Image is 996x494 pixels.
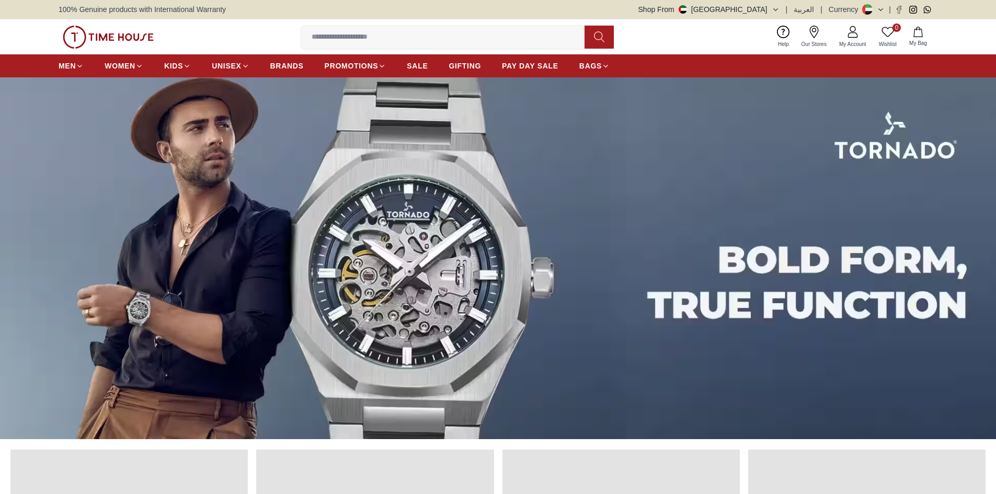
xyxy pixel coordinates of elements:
[923,6,931,14] a: Whatsapp
[794,4,814,15] button: العربية
[786,4,788,15] span: |
[449,56,481,75] a: GIFTING
[795,24,833,50] a: Our Stores
[325,61,379,71] span: PROMOTIONS
[875,40,901,48] span: Wishlist
[889,4,891,15] span: |
[579,56,610,75] a: BAGS
[895,6,903,14] a: Facebook
[164,61,183,71] span: KIDS
[679,5,687,14] img: United Arab Emirates
[212,56,249,75] a: UNISEX
[905,39,931,47] span: My Bag
[449,61,481,71] span: GIFTING
[909,6,917,14] a: Instagram
[105,61,135,71] span: WOMEN
[638,4,780,15] button: Shop From[GEOGRAPHIC_DATA]
[407,61,428,71] span: SALE
[797,40,831,48] span: Our Stores
[892,24,901,32] span: 0
[270,61,304,71] span: BRANDS
[502,56,558,75] a: PAY DAY SALE
[59,61,76,71] span: MEN
[212,61,241,71] span: UNISEX
[59,4,226,15] span: 100% Genuine products with International Warranty
[774,40,793,48] span: Help
[105,56,143,75] a: WOMEN
[820,4,822,15] span: |
[164,56,191,75] a: KIDS
[772,24,795,50] a: Help
[829,4,863,15] div: Currency
[903,25,933,49] button: My Bag
[59,56,84,75] a: MEN
[407,56,428,75] a: SALE
[835,40,871,48] span: My Account
[502,61,558,71] span: PAY DAY SALE
[325,56,386,75] a: PROMOTIONS
[270,56,304,75] a: BRANDS
[63,26,154,49] img: ...
[873,24,903,50] a: 0Wishlist
[579,61,602,71] span: BAGS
